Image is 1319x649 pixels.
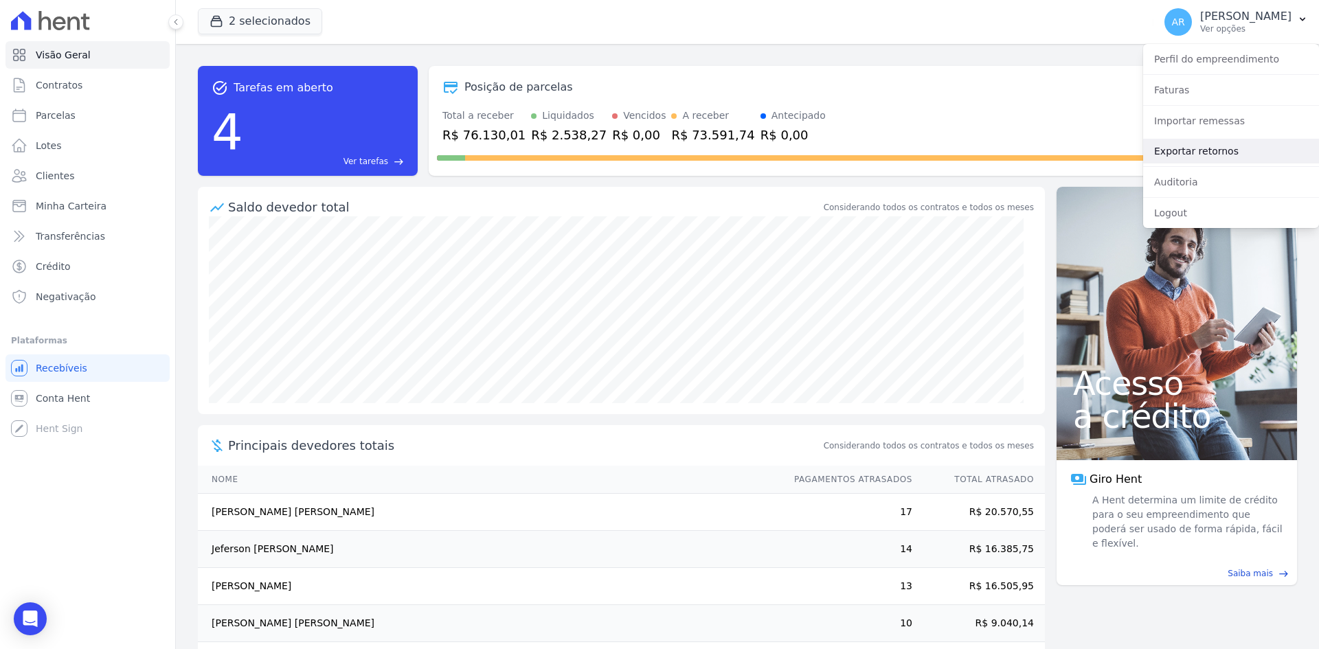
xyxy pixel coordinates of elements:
[198,8,322,34] button: 2 selecionados
[234,80,333,96] span: Tarefas em aberto
[249,155,404,168] a: Ver tarefas east
[36,391,90,405] span: Conta Hent
[1073,400,1281,433] span: a crédito
[5,71,170,99] a: Contratos
[36,78,82,92] span: Contratos
[11,332,164,349] div: Plataformas
[5,132,170,159] a: Lotes
[198,568,781,605] td: [PERSON_NAME]
[1090,493,1283,551] span: A Hent determina um limite de crédito para o seu empreendimento que poderá ser usado de forma ráp...
[198,605,781,642] td: [PERSON_NAME] [PERSON_NAME]
[198,494,781,531] td: [PERSON_NAME] [PERSON_NAME]
[36,48,91,62] span: Visão Geral
[542,109,594,123] div: Liquidados
[5,162,170,190] a: Clientes
[1171,17,1184,27] span: AR
[36,199,106,213] span: Minha Carteira
[612,126,666,144] div: R$ 0,00
[36,229,105,243] span: Transferências
[5,283,170,310] a: Negativação
[228,198,821,216] div: Saldo devedor total
[1278,569,1289,579] span: east
[1143,78,1319,102] a: Faturas
[781,568,913,605] td: 13
[913,531,1045,568] td: R$ 16.385,75
[442,126,526,144] div: R$ 76.130,01
[14,602,47,635] div: Open Intercom Messenger
[1090,471,1142,488] span: Giro Hent
[671,126,754,144] div: R$ 73.591,74
[1153,3,1319,41] button: AR [PERSON_NAME] Ver opções
[36,361,87,375] span: Recebíveis
[36,169,74,183] span: Clientes
[824,201,1034,214] div: Considerando todos os contratos e todos os meses
[1143,47,1319,71] a: Perfil do empreendimento
[36,290,96,304] span: Negativação
[1200,10,1292,23] p: [PERSON_NAME]
[5,192,170,220] a: Minha Carteira
[913,494,1045,531] td: R$ 20.570,55
[1143,170,1319,194] a: Auditoria
[1228,567,1273,580] span: Saiba mais
[760,126,826,144] div: R$ 0,00
[682,109,729,123] div: A receber
[5,223,170,250] a: Transferências
[442,109,526,123] div: Total a receber
[781,466,913,494] th: Pagamentos Atrasados
[1143,109,1319,133] a: Importar remessas
[5,102,170,129] a: Parcelas
[5,253,170,280] a: Crédito
[1143,139,1319,163] a: Exportar retornos
[198,531,781,568] td: Jeferson [PERSON_NAME]
[824,440,1034,452] span: Considerando todos os contratos e todos os meses
[228,436,821,455] span: Principais devedores totais
[343,155,388,168] span: Ver tarefas
[771,109,826,123] div: Antecipado
[781,494,913,531] td: 17
[913,568,1045,605] td: R$ 16.505,95
[5,385,170,412] a: Conta Hent
[5,41,170,69] a: Visão Geral
[1143,201,1319,225] a: Logout
[913,466,1045,494] th: Total Atrasado
[531,126,607,144] div: R$ 2.538,27
[781,531,913,568] td: 14
[36,139,62,152] span: Lotes
[36,109,76,122] span: Parcelas
[1073,367,1281,400] span: Acesso
[623,109,666,123] div: Vencidos
[1065,567,1289,580] a: Saiba mais east
[394,157,404,167] span: east
[464,79,573,95] div: Posição de parcelas
[198,466,781,494] th: Nome
[212,96,243,168] div: 4
[5,354,170,382] a: Recebíveis
[212,80,228,96] span: task_alt
[1200,23,1292,34] p: Ver opções
[36,260,71,273] span: Crédito
[781,605,913,642] td: 10
[913,605,1045,642] td: R$ 9.040,14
